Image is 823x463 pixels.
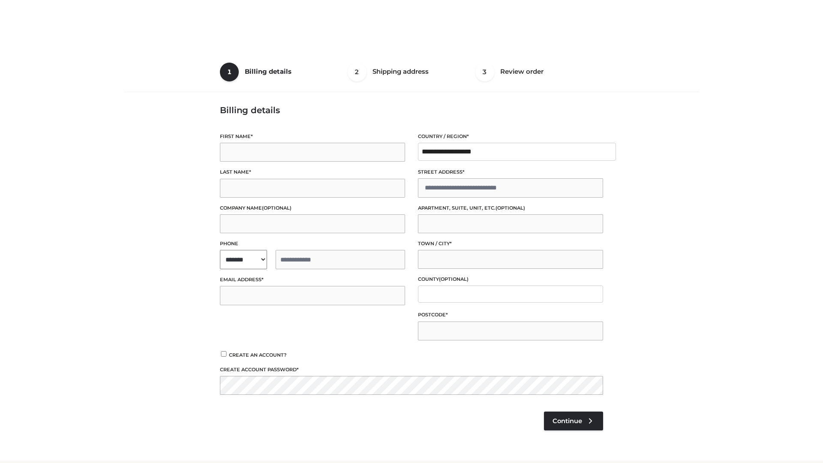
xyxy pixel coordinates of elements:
span: 3 [475,63,494,81]
label: Last name [220,168,405,176]
span: (optional) [439,276,469,282]
a: Continue [544,412,603,430]
span: (optional) [496,205,525,211]
label: Email address [220,276,405,284]
span: 2 [348,63,366,81]
label: Phone [220,240,405,248]
label: Town / City [418,240,603,248]
label: First name [220,132,405,141]
label: Street address [418,168,603,176]
label: Company name [220,204,405,212]
label: Create account password [220,366,603,374]
span: Shipping address [372,67,429,75]
span: Continue [553,417,582,425]
label: County [418,275,603,283]
label: Postcode [418,311,603,319]
span: Review order [500,67,544,75]
span: Billing details [245,67,291,75]
input: Create an account? [220,351,228,357]
h3: Billing details [220,105,603,115]
span: 1 [220,63,239,81]
span: Create an account? [229,352,287,358]
span: (optional) [262,205,291,211]
label: Apartment, suite, unit, etc. [418,204,603,212]
label: Country / Region [418,132,603,141]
